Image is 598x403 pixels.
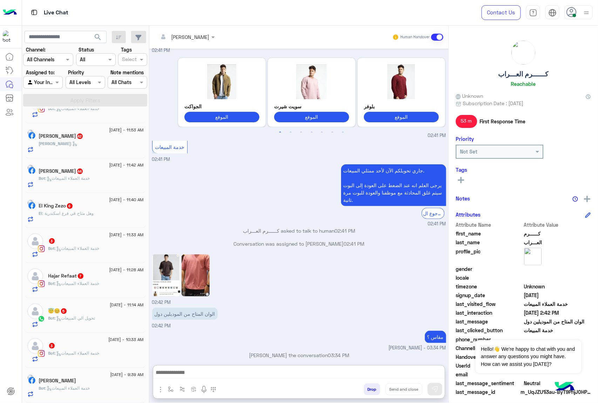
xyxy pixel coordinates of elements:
[30,8,39,17] img: tab
[277,129,284,136] button: 1 of 3
[456,274,523,281] span: locale
[48,315,55,321] span: Bot
[425,331,446,343] p: 15/8/2025, 3:34 PM
[155,144,184,150] span: خدمة المبيعات
[456,292,523,299] span: signup_date
[456,388,519,396] span: last_message_id
[38,280,45,287] img: Instagram
[109,267,143,273] span: [DATE] - 11:28 AM
[55,246,100,251] span: : خدمة العملاء المبيعات
[456,115,477,128] span: 53 m
[456,166,591,173] h6: Tags
[49,238,55,244] span: 3
[524,309,591,316] span: 2025-08-15T11:42:55.026Z
[152,300,171,305] span: 02:42 PM
[3,30,15,43] img: 713415422032625
[89,31,107,46] button: search
[456,327,523,334] span: last_clicked_button
[39,141,71,146] span: [PERSON_NAME]
[77,134,83,139] span: 42
[428,221,446,227] span: 02:41 PM
[521,388,591,396] span: m_UqJZU1i3au-ByT9PhjJ0HPtLwf1tFMb699vqGgoAmeqnK6N4AiMhQ7bej8ld_LE9d_T1c-Ek296SBz1bDUkuag
[109,162,143,168] span: [DATE] - 11:42 AM
[152,308,218,320] p: 15/8/2025, 2:42 PM
[28,377,35,384] img: Facebook
[456,239,523,246] span: last_name
[456,221,523,228] span: Attribute Name
[498,70,549,78] h5: كــــــرم العـــراب
[67,203,73,209] span: 6
[110,302,143,308] span: [DATE] - 11:14 AM
[184,103,259,110] p: الجواكت
[55,106,100,111] span: : خدمة العملاء المبيعات
[55,350,100,356] span: : خدمة العملاء المبيعات
[364,103,439,110] p: بلوفر
[511,81,536,87] h6: Reachable
[389,345,446,351] span: [PERSON_NAME] - 03:34 PM
[156,385,165,394] img: send attachment
[71,141,77,146] span: :
[48,308,67,314] h5: 😇😊
[39,378,76,384] h5: Mohamed Ayman
[549,9,557,17] img: tab
[329,129,336,136] button: 6 of 3
[152,227,446,234] p: كــــــرم العـــراب asked to talk to human
[110,69,144,76] label: Note mentions
[28,132,35,139] img: Facebook
[48,246,55,251] span: Bot
[48,106,55,111] span: Bot
[319,129,326,136] button: 5 of 3
[94,33,102,41] span: search
[456,230,523,237] span: first_name
[200,385,208,394] img: send voice note
[524,292,591,299] span: 2024-11-29T12:25:26.955Z
[26,46,46,53] label: Channel:
[526,5,540,20] a: tab
[55,315,95,321] span: : تحويل الي المبيعات
[512,41,536,64] img: picture
[456,195,470,201] h6: Notes
[152,323,171,328] span: 02:42 PM
[26,69,55,76] label: Assigned to:
[482,5,521,20] a: Contact Us
[524,380,591,387] span: 0
[3,5,17,20] img: Logo
[191,387,197,392] img: create order
[456,353,523,361] span: HandoverOn
[39,385,46,391] span: Bot
[274,64,349,99] img: Capture%20(3).jpg
[49,343,55,349] span: 3
[79,46,94,53] label: Status
[68,69,84,76] label: Priority
[341,164,446,206] p: 15/8/2025, 2:41 PM
[39,168,83,174] h5: Mohamed Ali
[334,228,355,234] span: 02:41 PM
[529,9,537,17] img: tab
[456,283,523,290] span: timezone
[364,112,439,122] button: الموقع
[42,211,94,216] span: وهل متاح في فرع اسكندرية
[152,48,170,53] span: 02:41 PM
[422,208,444,219] div: الرجوع ال Bot
[55,281,100,286] span: : خدمة العملاء المبيعات
[456,362,523,369] span: UserId
[428,132,446,139] span: 02:41 PM
[78,273,83,279] span: 7
[46,385,90,391] span: : خدمة العملاء المبيعات
[77,169,83,174] span: 44
[168,387,174,392] img: select flow
[340,129,347,136] button: 7 of 3
[179,387,185,392] img: Trigger scenario
[400,34,430,40] small: Human Handover
[524,248,542,265] img: picture
[456,300,523,308] span: last_visited_flow
[463,100,524,107] span: Subscription Date : [DATE]
[364,64,439,99] img: %D8%A8%D9%84%D9%88%D9%81%D8%B1.jpg
[480,118,526,125] span: First Response Time
[456,380,523,387] span: last_message_sentiment
[431,386,439,393] img: send message
[27,165,34,171] img: picture
[524,239,591,246] span: العـــراب
[456,248,523,264] span: profile_pic
[109,127,143,133] span: [DATE] - 11:53 AM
